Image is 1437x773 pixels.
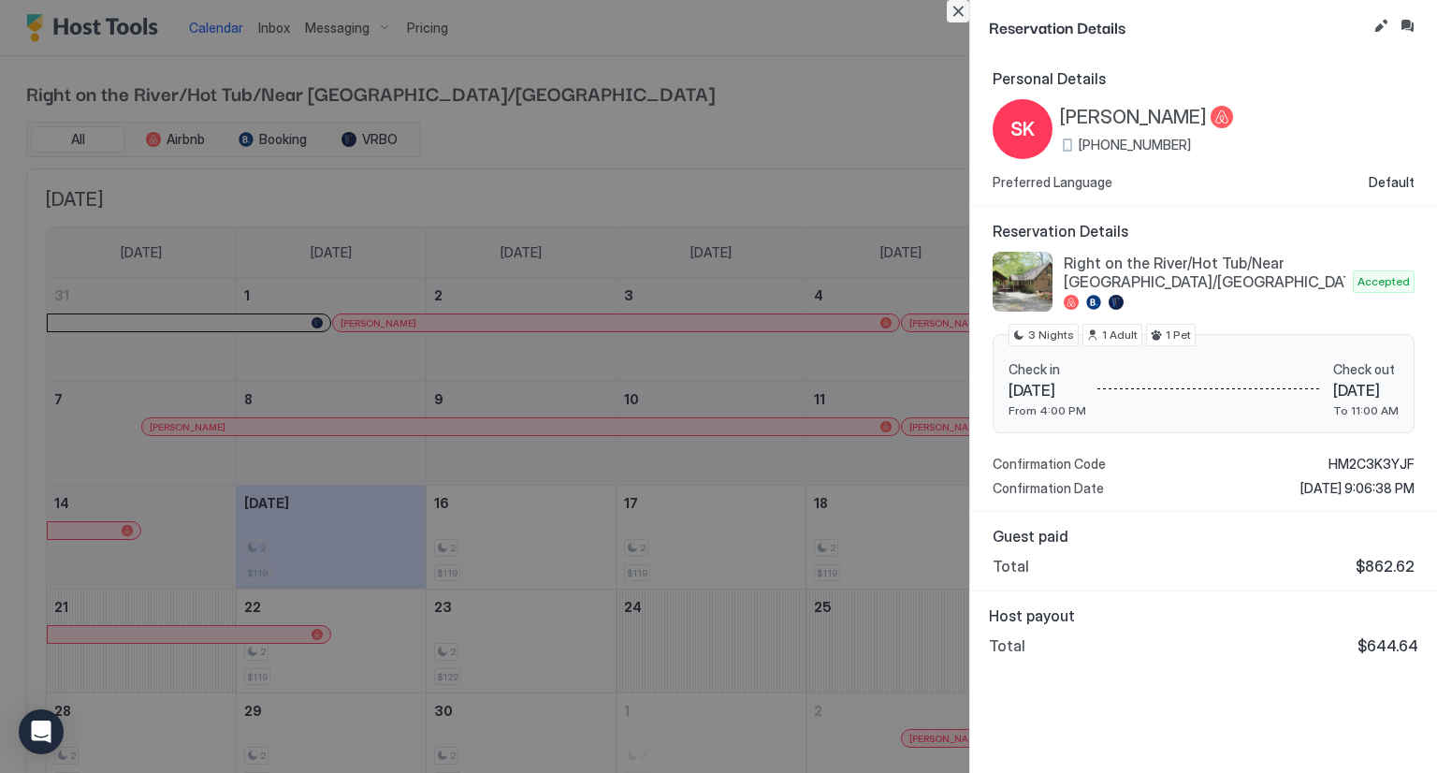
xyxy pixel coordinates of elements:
span: Confirmation Date [993,480,1104,497]
span: [DATE] [1333,381,1399,400]
span: Total [989,636,1025,655]
span: To 11:00 AM [1333,403,1399,417]
span: Preferred Language [993,174,1112,191]
span: Check in [1009,361,1086,378]
span: 3 Nights [1028,327,1074,343]
div: listing image [993,252,1052,312]
span: SK [1010,115,1035,143]
span: Host payout [989,606,1418,625]
span: 1 Pet [1166,327,1191,343]
span: Check out [1333,361,1399,378]
span: Reservation Details [989,15,1366,38]
span: Total [993,557,1029,576]
button: Edit reservation [1370,15,1392,37]
span: [PHONE_NUMBER] [1079,137,1191,153]
span: $644.64 [1357,636,1418,655]
span: Reservation Details [993,222,1415,241]
span: [DATE] [1009,381,1086,400]
span: Personal Details [993,69,1415,88]
span: Confirmation Code [993,456,1106,473]
span: Right on the River/Hot Tub/Near [GEOGRAPHIC_DATA]/[GEOGRAPHIC_DATA] [1064,254,1345,291]
span: [DATE] 9:06:38 PM [1300,480,1415,497]
span: Guest paid [993,527,1415,546]
span: $862.62 [1356,557,1415,576]
span: HM2C3K3YJF [1328,456,1415,473]
span: From 4:00 PM [1009,403,1086,417]
span: [PERSON_NAME] [1060,106,1207,129]
span: Default [1369,174,1415,191]
div: Open Intercom Messenger [19,709,64,754]
span: Accepted [1357,273,1410,290]
span: 1 Adult [1102,327,1138,343]
button: Inbox [1396,15,1418,37]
